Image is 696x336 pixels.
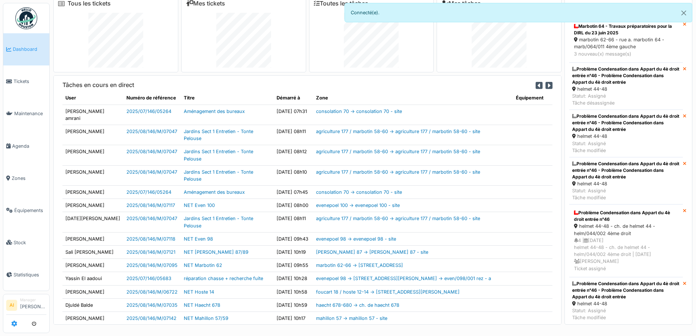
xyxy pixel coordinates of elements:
a: 2025/08/146/M/07118 [126,236,175,242]
img: Badge_color-CXgf-gQk.svg [15,7,37,29]
a: 2025/08/146/M/07121 [126,249,175,255]
th: Équipement [513,91,552,105]
a: Agenda [3,130,49,162]
th: Démarré à [274,91,313,105]
div: Problème Condensation dans Appart du 4è droit entrée n°46 [574,209,678,223]
a: NET Hoste 14 [184,289,214,295]
td: Djuldé Balde [62,298,123,312]
a: Équipements [3,194,49,226]
td: [DATE] 10h58 [274,285,313,298]
div: helmet 44-48 [572,300,680,307]
th: Titre [181,91,274,105]
a: haecht 678-680 -> ch. de haecht 678 [316,302,399,308]
div: Statut: Assigné Tâche modifiée [572,307,680,321]
a: evenepoel 98 -> [STREET_ADDRESS][PERSON_NAME] -> even/098/001 rez - a [316,276,491,281]
span: Agenda [12,143,46,150]
a: 2025/08/146/M/07117 [126,203,175,208]
span: Tickets [14,78,46,85]
td: [DATE] 10h19 [274,246,313,259]
td: [DATE] 09h43 [274,232,313,245]
a: NET [PERSON_NAME] 87/89 [184,249,248,255]
a: 2025/07/146/05683 [126,276,171,281]
a: Problème Condensation dans Appart du 4è droit entrée n°46 - Problème Condensation dans Appart du ... [569,157,683,205]
div: 3 nouveau(x) message(s) [574,50,678,57]
span: Dashboard [13,46,46,53]
a: 2025/08/146/M/07047 [126,169,177,175]
div: Connecté(e). [345,3,693,22]
a: agriculture 177 / marbotin 58-60 -> agriculture 177 / marbotin 58-60 - site [316,216,480,221]
a: NET Marbotin 62 [184,263,222,268]
td: [PERSON_NAME] [62,165,123,185]
td: [PERSON_NAME] [62,145,123,165]
a: evenepoel 98 -> evenepoel 98 - site [316,236,396,242]
a: Dashboard [3,33,49,65]
a: Jardins Sect 1 Entretien - Tonte Pelouse [184,216,253,228]
a: Aménagement des bureaux [184,109,245,114]
a: Problème Condensation dans Appart du 4è droit entrée n°46 - Problème Condensation dans Appart du ... [569,277,683,325]
a: 2025/08/146/M/07047 [126,216,177,221]
div: marbotin 62-66 - rue a. marbotin 64 - marb/064/011 4ème gauche [574,36,678,50]
td: [DATE] 08h12 [274,145,313,165]
a: consolation 70 -> consolation 70 - site [316,189,402,195]
a: agriculture 177 / marbotin 58-60 -> agriculture 177 / marbotin 58-60 - site [316,129,480,134]
td: [PERSON_NAME] [62,312,123,325]
td: [DATE] 07h31 [274,105,313,125]
span: Zones [12,175,46,182]
td: [PERSON_NAME] [62,125,123,145]
h6: Tâches en cours en direct [62,82,134,88]
a: mahillon 57 -> mahillon 57 - site [316,316,387,321]
td: [DATE] 07h45 [274,186,313,199]
a: marbotin 62-66 -> [STREET_ADDRESS] [316,263,403,268]
button: Close [676,3,692,23]
span: translation missing: fr.shared.user [65,95,76,101]
a: Problème Condensation dans Appart du 4è droit entrée n°46 - Problème Condensation dans Appart du ... [569,110,683,157]
a: foucart 18 / hoste 12-14 -> [STREET_ADDRESS][PERSON_NAME] [316,289,460,295]
div: Marbotin 64 - Travaux préparatoires pour la DIRL du 23 juin 2025 [574,23,678,36]
div: helmet 44-48 [572,133,680,140]
a: Zones [3,162,49,194]
td: [PERSON_NAME] [62,186,123,199]
span: Maintenance [14,110,46,117]
td: [DATE] 08h11 [274,212,313,232]
th: Numéro de référence [123,91,181,105]
a: Tickets [3,65,49,98]
a: Aménagement des bureaux [184,189,245,195]
a: Maintenance [3,98,49,130]
td: [PERSON_NAME] [62,259,123,272]
a: 2025/08/146/M/07035 [126,302,178,308]
a: consolation 70 -> consolation 70 - site [316,109,402,114]
div: Statut: Assigné Tâche modifiée [572,187,680,201]
a: NET Mahillon 57/59 [184,316,228,321]
a: 2025/08/146/M/07142 [126,316,176,321]
td: [PERSON_NAME] [62,285,123,298]
li: AI [6,300,17,311]
td: [DATE] 08h10 [274,165,313,185]
a: Stock [3,226,49,258]
div: Statut: Assigné Tâche désassignée [572,93,680,106]
a: Problème Condensation dans Appart du 4è droit entrée n°46 - Problème Condensation dans Appart du ... [569,63,683,110]
div: helmet 44-48 [572,180,680,187]
div: helmet 44-48 - ch. de helmet 44 - helm/044/002 4ème droit [574,223,678,237]
td: [PERSON_NAME] [62,232,123,245]
div: Problème Condensation dans Appart du 4è droit entrée n°46 - Problème Condensation dans Appart du ... [572,113,680,133]
td: [PERSON_NAME] [62,199,123,212]
a: agriculture 177 / marbotin 58-60 -> agriculture 177 / marbotin 58-60 - site [316,169,480,175]
a: AI Manager[PERSON_NAME] [6,297,46,315]
td: [DATE] 10h59 [274,298,313,312]
div: Problème Condensation dans Appart du 4è droit entrée n°46 - Problème Condensation dans Appart du ... [572,66,680,86]
a: Problème Condensation dans Appart du 4è droit entrée n°46 helmet 44-48 - ch. de helmet 44 - helm/... [569,204,683,277]
div: Manager [20,297,46,303]
td: [PERSON_NAME] amrani [62,105,123,125]
a: 2025/08/146/M/06722 [126,289,178,295]
div: helmet 44-48 [572,86,680,93]
th: Zone [313,91,513,105]
a: evenepoel 100 -> evenepoel 100 - site [316,203,400,208]
div: 4 | [DATE] helmet 44-48 - ch. de helmet 44 - helm/044/002 4ème droit | [DATE] [PERSON_NAME] Ticke... [574,237,678,272]
a: Jardins Sect 1 Entretien - Tonte Pelouse [184,149,253,161]
div: Problème Condensation dans Appart du 4è droit entrée n°46 - Problème Condensation dans Appart du ... [572,280,680,300]
a: 2025/07/146/05264 [126,109,171,114]
td: [DATE] 10h17 [274,312,313,325]
td: [DATE] 09h55 [274,259,313,272]
a: agriculture 177 / marbotin 58-60 -> agriculture 177 / marbotin 58-60 - site [316,149,480,154]
td: [DATE][PERSON_NAME] [62,212,123,232]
